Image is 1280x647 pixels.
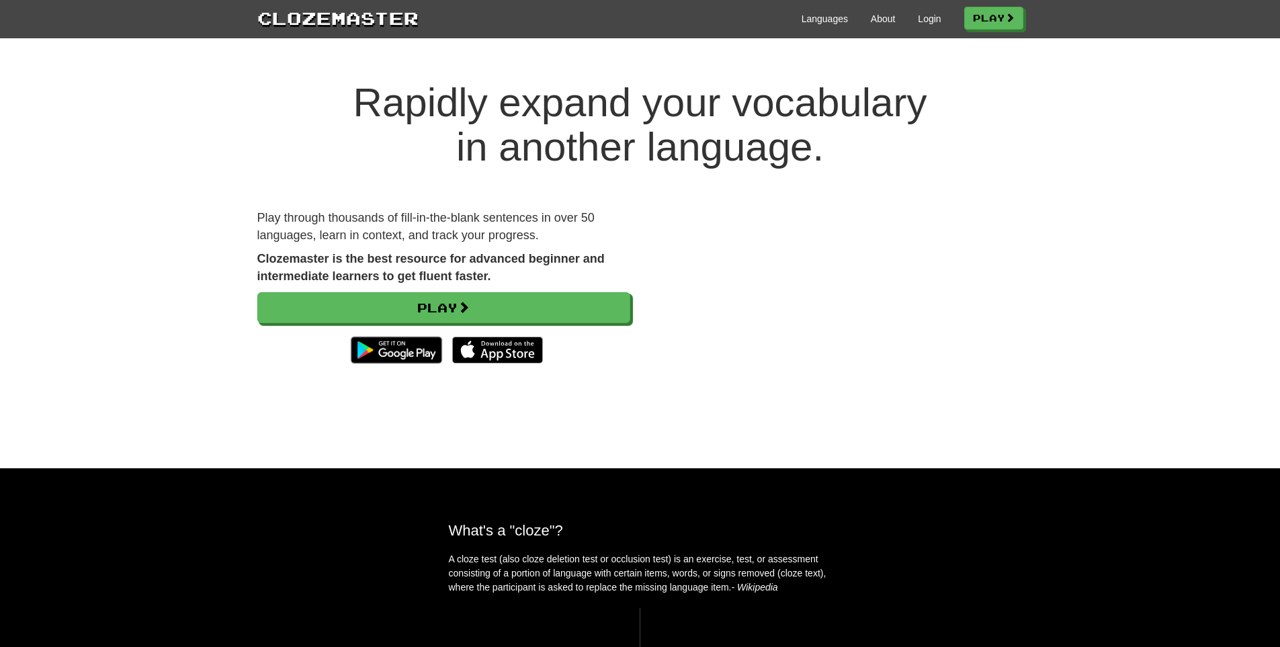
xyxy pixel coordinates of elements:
img: Get it on Google Play [344,330,448,370]
p: Play through thousands of fill-in-the-blank sentences in over 50 languages, learn in context, and... [257,210,630,244]
strong: Clozemaster is the best resource for advanced beginner and intermediate learners to get fluent fa... [257,252,605,283]
a: About [871,12,896,26]
a: Play [964,7,1023,30]
a: Play [257,292,630,323]
em: - Wikipedia [732,582,778,593]
a: Login [918,12,941,26]
a: Languages [802,12,848,26]
h2: What's a "cloze"? [449,522,832,539]
p: A cloze test (also cloze deletion test or occlusion test) is an exercise, test, or assessment con... [449,552,832,595]
img: Download_on_the_App_Store_Badge_US-UK_135x40-25178aeef6eb6b83b96f5f2d004eda3bffbb37122de64afbaef7... [452,337,543,363]
a: Clozemaster [257,5,419,30]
